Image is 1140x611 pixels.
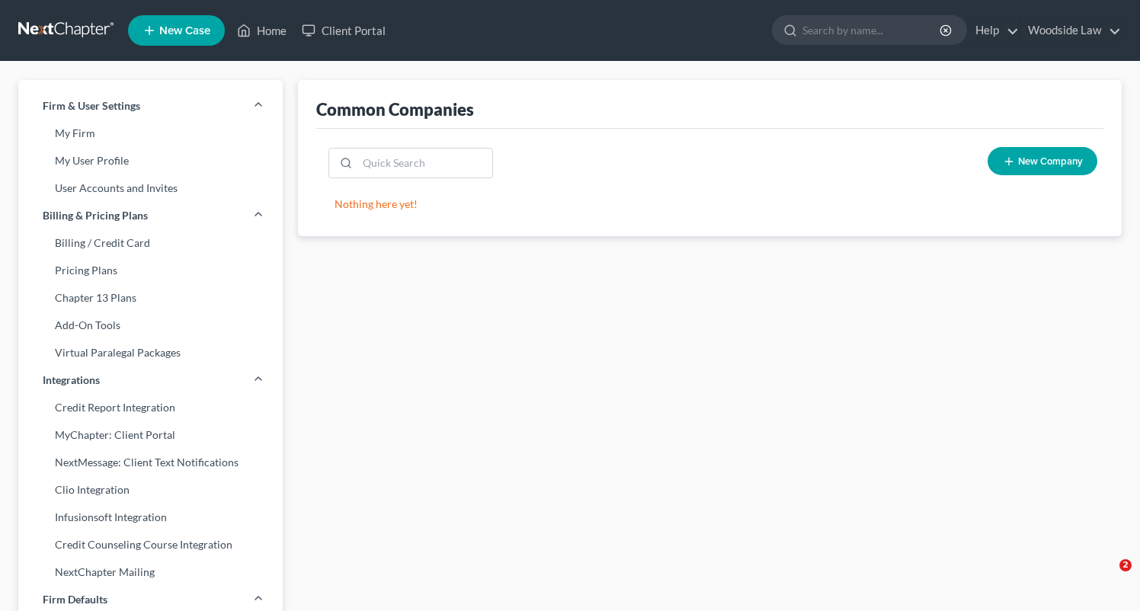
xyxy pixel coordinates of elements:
a: Infusionsoft Integration [18,504,283,531]
a: Virtual Paralegal Packages [18,339,283,366]
a: Chapter 13 Plans [18,284,283,312]
span: Firm Defaults [43,592,107,607]
a: Pricing Plans [18,257,283,284]
a: NextMessage: Client Text Notifications [18,449,283,476]
a: Billing / Credit Card [18,229,283,257]
a: Client Portal [294,17,393,44]
input: Quick Search [357,149,492,178]
iframe: Intercom live chat [1088,559,1125,596]
a: Billing & Pricing Plans [18,202,283,229]
a: Clio Integration [18,476,283,504]
a: My Firm [18,120,283,147]
span: New Company [1018,155,1083,168]
span: Firm & User Settings [43,98,140,114]
input: Search by name... [802,16,942,44]
span: Integrations [43,373,100,388]
a: Credit Report Integration [18,394,283,421]
p: Nothing here yet! [335,197,1085,212]
a: Help [968,17,1019,44]
a: NextChapter Mailing [18,558,283,586]
button: New Company [988,147,1097,175]
a: Add-On Tools [18,312,283,339]
a: My User Profile [18,147,283,174]
a: Home [229,17,294,44]
a: Credit Counseling Course Integration [18,531,283,558]
div: Common Companies [316,98,474,120]
a: Firm & User Settings [18,92,283,120]
span: 2 [1119,559,1132,571]
span: Billing & Pricing Plans [43,208,148,223]
span: New Case [159,25,210,37]
a: User Accounts and Invites [18,174,283,202]
a: MyChapter: Client Portal [18,421,283,449]
a: Woodside Law [1020,17,1121,44]
a: Integrations [18,366,283,394]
